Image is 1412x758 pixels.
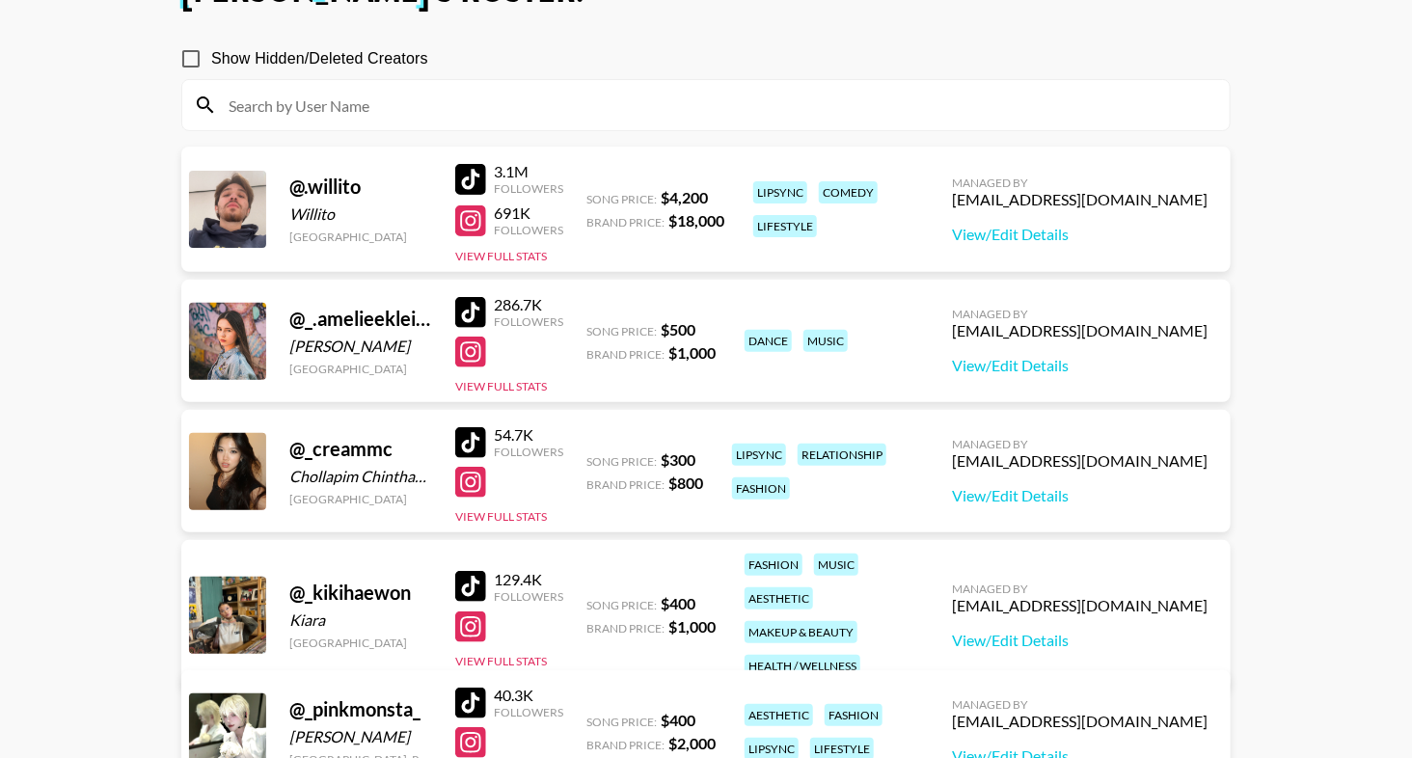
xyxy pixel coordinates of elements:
[217,90,1218,121] input: Search by User Name
[289,492,432,506] div: [GEOGRAPHIC_DATA]
[289,307,432,331] div: @ _.amelieeklein._
[586,347,665,362] span: Brand Price:
[661,320,695,338] strong: $ 500
[494,686,563,705] div: 40.3K
[211,47,428,70] span: Show Hidden/Deleted Creators
[668,617,716,636] strong: $ 1,000
[803,330,848,352] div: music
[289,727,432,746] div: [PERSON_NAME]
[952,451,1208,471] div: [EMAIL_ADDRESS][DOMAIN_NAME]
[494,445,563,459] div: Followers
[819,181,878,203] div: comedy
[798,444,886,466] div: relationship
[745,554,802,576] div: fashion
[745,621,857,643] div: makeup & beauty
[455,509,547,524] button: View Full Stats
[952,176,1208,190] div: Managed By
[952,697,1208,712] div: Managed By
[745,330,792,352] div: dance
[494,223,563,237] div: Followers
[289,362,432,376] div: [GEOGRAPHIC_DATA]
[289,204,432,224] div: Willito
[825,704,882,726] div: fashion
[289,636,432,650] div: [GEOGRAPHIC_DATA]
[586,621,665,636] span: Brand Price:
[661,594,695,612] strong: $ 400
[494,181,563,196] div: Followers
[668,343,716,362] strong: $ 1,000
[745,655,860,677] div: health / wellness
[494,314,563,329] div: Followers
[289,437,432,461] div: @ _creammc
[952,307,1208,321] div: Managed By
[952,596,1208,615] div: [EMAIL_ADDRESS][DOMAIN_NAME]
[586,598,657,612] span: Song Price:
[814,554,858,576] div: music
[494,162,563,181] div: 3.1M
[745,587,813,609] div: aesthetic
[952,225,1208,244] a: View/Edit Details
[661,188,708,206] strong: $ 4,200
[668,474,703,492] strong: $ 800
[661,450,695,469] strong: $ 300
[745,704,813,726] div: aesthetic
[289,581,432,605] div: @ _kikihaewon
[952,712,1208,731] div: [EMAIL_ADDRESS][DOMAIN_NAME]
[952,486,1208,505] a: View/Edit Details
[952,631,1208,650] a: View/Edit Details
[455,654,547,668] button: View Full Stats
[455,379,547,393] button: View Full Stats
[661,711,695,729] strong: $ 400
[732,444,786,466] div: lipsync
[952,190,1208,209] div: [EMAIL_ADDRESS][DOMAIN_NAME]
[668,211,724,230] strong: $ 18,000
[494,570,563,589] div: 129.4K
[494,425,563,445] div: 54.7K
[586,454,657,469] span: Song Price:
[289,467,432,486] div: Chollapim Chinthammit
[732,477,790,500] div: fashion
[753,215,817,237] div: lifestyle
[952,321,1208,340] div: [EMAIL_ADDRESS][DOMAIN_NAME]
[952,356,1208,375] a: View/Edit Details
[494,705,563,719] div: Followers
[289,175,432,199] div: @ .willito
[668,734,716,752] strong: $ 2,000
[586,738,665,752] span: Brand Price:
[586,192,657,206] span: Song Price:
[494,589,563,604] div: Followers
[455,249,547,263] button: View Full Stats
[289,337,432,356] div: [PERSON_NAME]
[952,437,1208,451] div: Managed By
[952,582,1208,596] div: Managed By
[586,324,657,338] span: Song Price:
[586,477,665,492] span: Brand Price:
[289,230,432,244] div: [GEOGRAPHIC_DATA]
[289,697,432,721] div: @ _pinkmonsta_
[586,715,657,729] span: Song Price:
[586,215,665,230] span: Brand Price:
[494,295,563,314] div: 286.7K
[289,610,432,630] div: Kiara
[494,203,563,223] div: 691K
[753,181,807,203] div: lipsync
